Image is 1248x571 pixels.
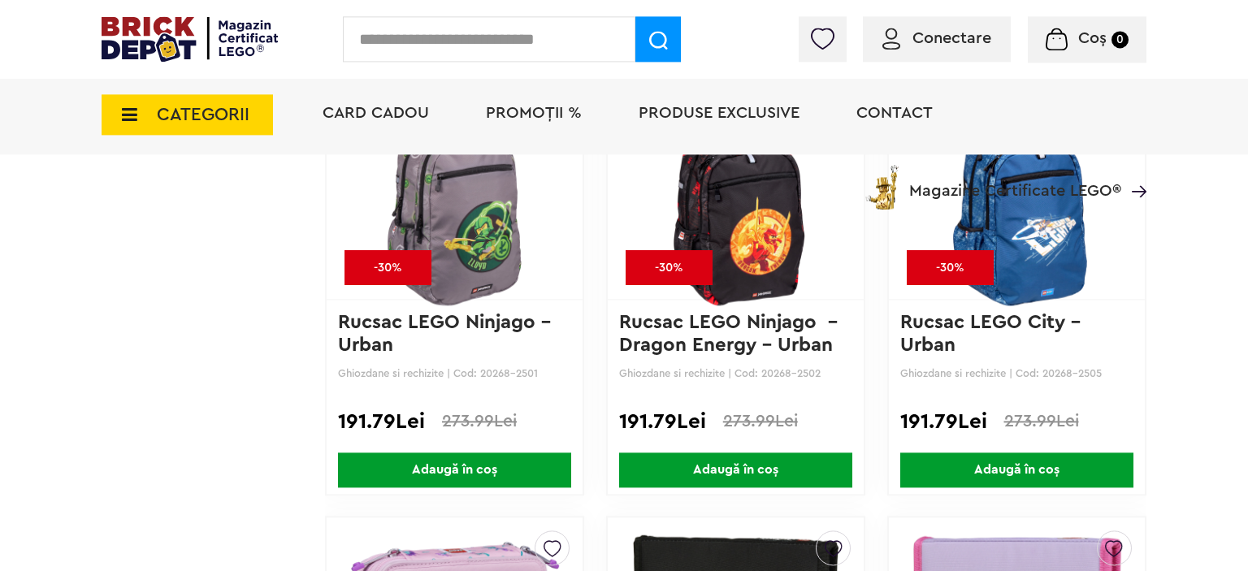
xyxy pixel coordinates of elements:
a: Adaugă în coș [608,452,864,487]
a: Card Cadou [323,105,429,121]
span: 191.79Lei [338,412,425,431]
a: Produse exclusive [639,105,799,121]
a: Rucsac LEGO Ninjago - Urban [338,313,557,355]
a: Adaugă în coș [327,452,583,487]
a: Conectare [882,30,991,46]
div: -30% [626,250,713,285]
p: Ghiozdane si rechizite | Cod: 20268-2502 [619,367,852,379]
p: Ghiozdane si rechizite | Cod: 20268-2505 [900,367,1133,379]
span: Coș [1078,30,1107,46]
p: Ghiozdane si rechizite | Cod: 20268-2501 [338,367,571,379]
a: Rucsac LEGO Ninjago - Dragon Energy - Urban [619,313,843,355]
a: Adaugă în coș [889,452,1145,487]
span: 191.79Lei [900,412,987,431]
span: Magazine Certificate LEGO® [909,162,1121,199]
span: Conectare [912,30,991,46]
a: Magazine Certificate LEGO® [1121,162,1146,178]
small: 0 [1111,31,1129,48]
a: Contact [856,105,933,121]
span: 273.99Lei [1004,413,1079,430]
span: 273.99Lei [723,413,798,430]
span: 273.99Lei [442,413,517,430]
a: Rucsac LEGO City - Urban [900,313,1086,355]
span: Adaugă în coș [338,452,571,487]
div: -30% [344,250,431,285]
span: Adaugă în coș [900,452,1133,487]
a: PROMOȚII % [486,105,582,121]
div: -30% [907,250,994,285]
span: Adaugă în coș [619,452,852,487]
span: CATEGORII [157,106,249,123]
span: 191.79Lei [619,412,706,431]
